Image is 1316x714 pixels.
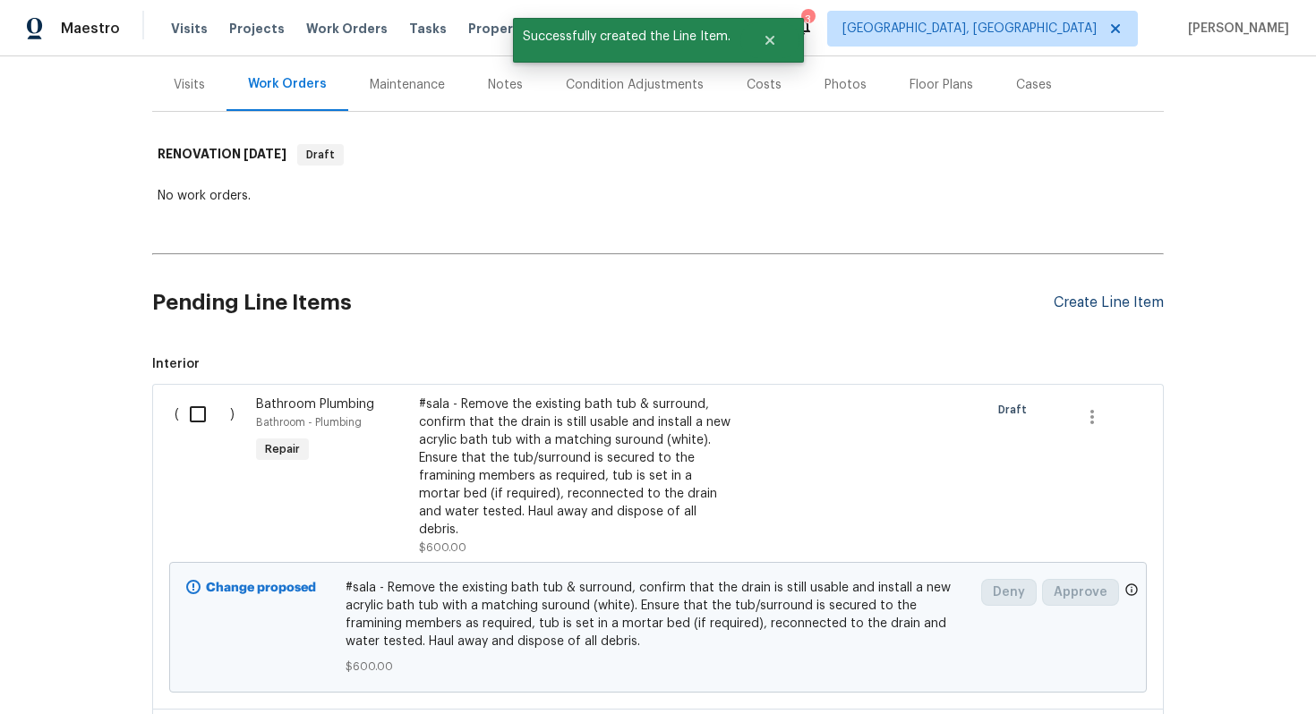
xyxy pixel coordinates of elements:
[1181,20,1289,38] span: [PERSON_NAME]
[158,144,286,166] h6: RENOVATION
[206,582,316,594] b: Change proposed
[825,76,867,94] div: Photos
[1124,582,1139,601] span: Only a market manager or an area construction manager can approve
[998,401,1034,419] span: Draft
[244,148,286,160] span: [DATE]
[306,20,388,38] span: Work Orders
[152,261,1054,344] h2: Pending Line Items
[801,11,814,29] div: 3
[256,398,374,411] span: Bathroom Plumbing
[981,579,1037,606] button: Deny
[419,395,734,539] div: #sala - Remove the existing bath tub & surround, confirm that the drain is still usable and insta...
[346,658,971,676] span: $600.00
[488,76,523,94] div: Notes
[299,146,342,164] span: Draft
[468,20,538,38] span: Properties
[256,417,362,428] span: Bathroom - Plumbing
[842,20,1097,38] span: [GEOGRAPHIC_DATA], [GEOGRAPHIC_DATA]
[229,20,285,38] span: Projects
[1042,579,1119,606] button: Approve
[61,20,120,38] span: Maestro
[740,22,799,58] button: Close
[566,76,704,94] div: Condition Adjustments
[158,187,1158,205] div: No work orders.
[419,542,466,553] span: $600.00
[513,18,740,55] span: Successfully created the Line Item.
[174,76,205,94] div: Visits
[409,22,447,35] span: Tasks
[169,390,251,562] div: ( )
[1016,76,1052,94] div: Cases
[258,440,307,458] span: Repair
[152,355,1164,373] span: Interior
[152,126,1164,183] div: RENOVATION [DATE]Draft
[346,579,971,650] span: #sala - Remove the existing bath tub & surround, confirm that the drain is still usable and insta...
[370,76,445,94] div: Maintenance
[248,75,327,93] div: Work Orders
[910,76,973,94] div: Floor Plans
[1054,294,1164,311] div: Create Line Item
[171,20,208,38] span: Visits
[747,76,782,94] div: Costs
